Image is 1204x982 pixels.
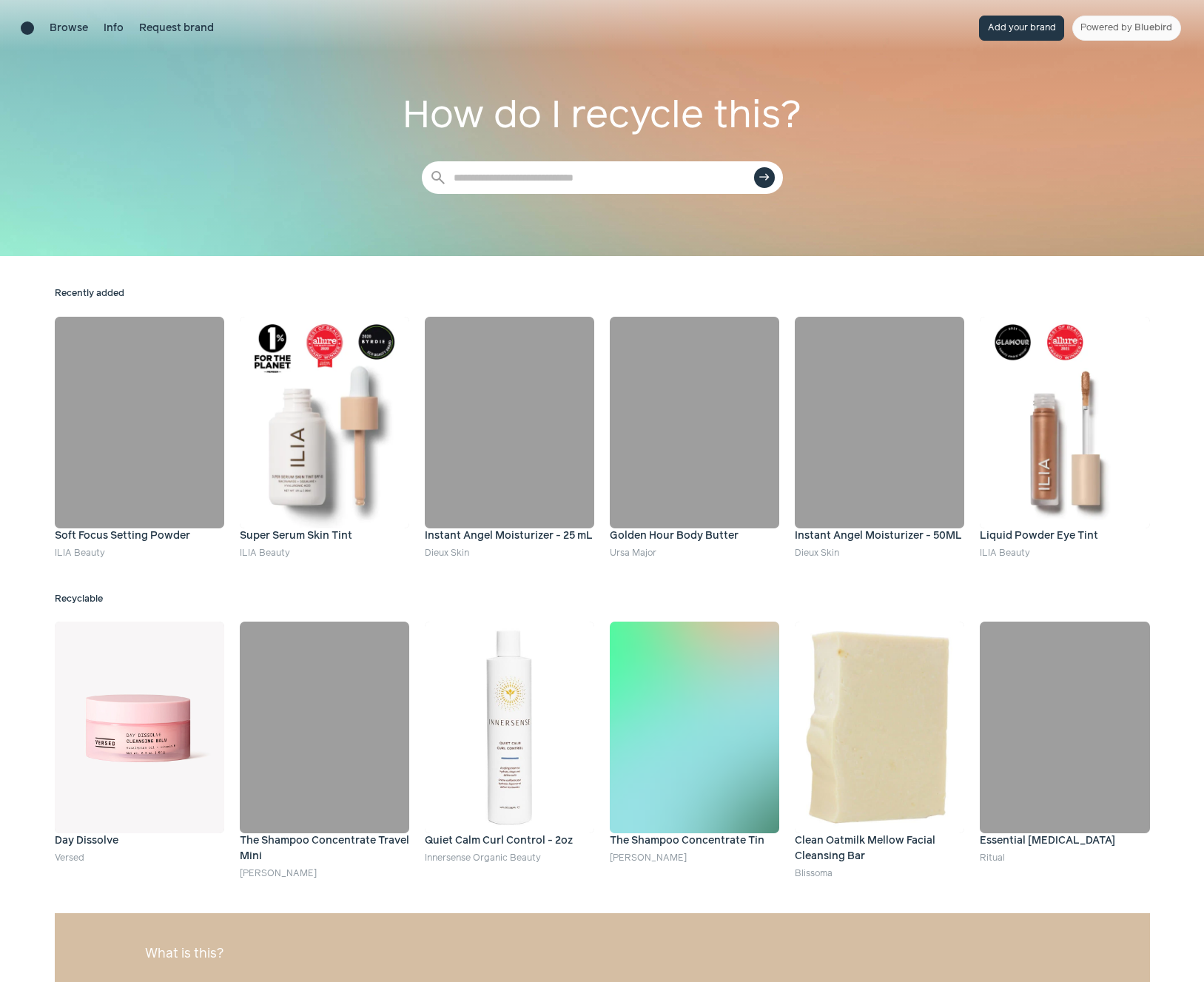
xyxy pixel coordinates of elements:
[754,167,775,188] button: east
[610,317,779,544] a: Golden Hour Body Butter Golden Hour Body Butter
[425,622,594,849] a: Quiet Calm Curl Control - 2oz Quiet Calm Curl Control - 2oz
[429,169,447,186] span: search
[1072,16,1181,41] a: Powered by Bluebird
[980,853,1005,863] a: Ritual
[980,833,1149,849] h4: Essential Postnatal
[50,21,88,36] a: Browse
[55,833,224,849] h4: Day Dissolve
[240,833,409,864] h4: The Shampoo Concentrate Travel Mini
[610,622,779,849] a: The Shampoo Concentrate Tin The Shampoo Concentrate Tin
[425,853,541,863] a: Innersense Organic Beauty
[795,317,964,544] a: Instant Angel Moisturizer - 50ML Instant Angel Moisturizer - 50ML
[610,548,656,558] a: Ursa Major
[55,853,84,863] a: Versed
[139,21,214,36] a: Request brand
[795,622,964,833] img: Clean Oatmilk Mellow Facial Cleansing Bar
[1134,23,1172,33] span: Bluebird
[21,21,34,35] a: Brand directory home
[610,833,779,849] h4: The Shampoo Concentrate Tin
[55,622,224,849] a: Day Dissolve Day Dissolve
[240,622,409,864] a: The Shampoo Concentrate Travel Mini The Shampoo Concentrate Travel Mini
[401,87,804,146] h1: How do I recycle this?
[240,548,290,558] a: ILIA Beauty
[980,622,1149,849] a: Essential Postnatal Essential [MEDICAL_DATA]
[240,528,409,544] h4: Super Serum Skin Tint
[610,853,687,863] a: [PERSON_NAME]
[980,548,1030,558] a: ILIA Beauty
[240,869,317,878] a: [PERSON_NAME]
[795,869,833,878] a: Blissoma
[240,317,409,544] a: Super Serum Skin Tint Super Serum Skin Tint
[425,622,594,833] img: Quiet Calm Curl Control - 2oz
[425,317,594,544] a: Instant Angel Moisturizer - 25 mL Instant Angel Moisturizer - 25 mL
[980,317,1149,528] img: Liquid Powder Eye Tint
[795,528,964,544] h4: Instant Angel Moisturizer - 50ML
[980,317,1149,544] a: Liquid Powder Eye Tint Liquid Powder Eye Tint
[55,528,224,544] h4: Soft Focus Setting Powder
[979,16,1064,41] button: Add your brand
[55,593,1150,606] h2: Recyclable
[55,548,105,558] a: ILIA Beauty
[980,528,1149,544] h4: Liquid Powder Eye Tint
[795,833,964,864] h4: Clean Oatmilk Mellow Facial Cleansing Bar
[55,622,224,833] img: Day Dissolve
[55,287,1150,300] h2: Recently added
[425,833,594,849] h4: Quiet Calm Curl Control - 2oz
[55,317,224,544] a: Soft Focus Setting Powder Soft Focus Setting Powder
[610,528,779,544] h4: Golden Hour Body Butter
[145,944,1059,963] h3: What is this?
[104,21,124,36] a: Info
[425,548,469,558] a: Dieux Skin
[795,622,964,864] a: Clean Oatmilk Mellow Facial Cleansing Bar Clean Oatmilk Mellow Facial Cleansing Bar
[240,317,409,528] img: Super Serum Skin Tint
[425,528,594,544] h4: Instant Angel Moisturizer - 25 mL
[610,622,779,833] img: The Shampoo Concentrate Tin
[759,172,770,184] span: east
[795,548,839,558] a: Dieux Skin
